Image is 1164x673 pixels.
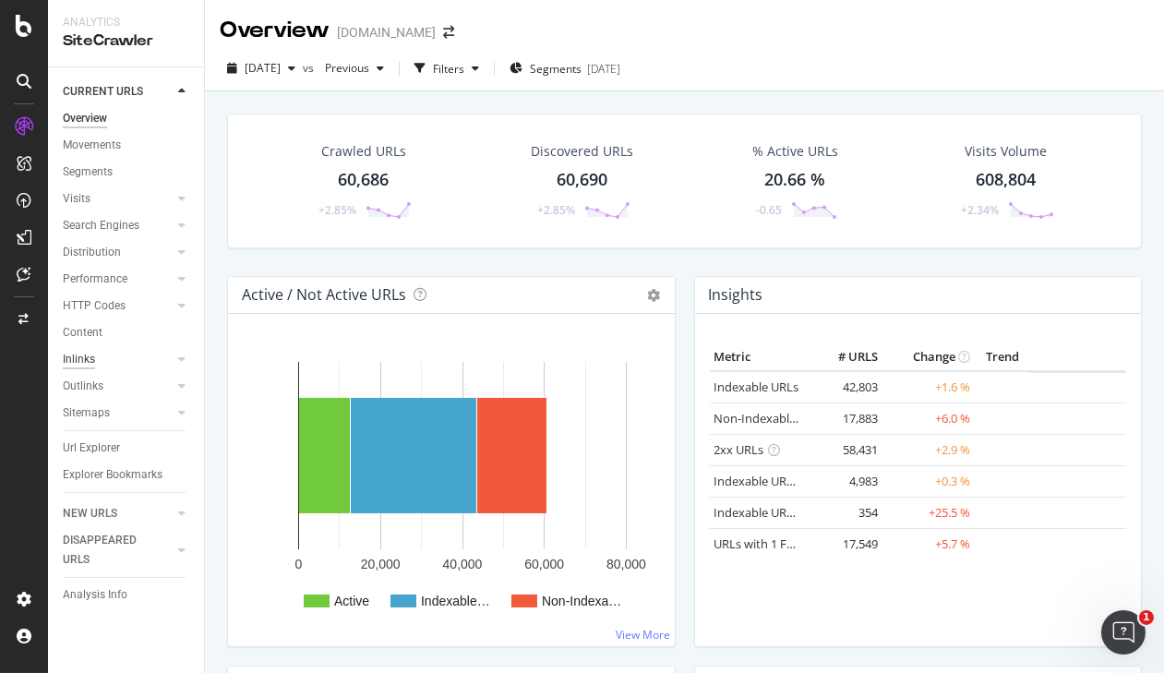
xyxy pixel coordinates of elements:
div: Analytics [63,15,189,30]
a: Analysis Info [63,585,191,605]
td: +6.0 % [882,403,975,434]
div: Segments [63,162,113,182]
a: Explorer Bookmarks [63,465,191,485]
div: +2.85% [318,202,356,218]
div: SiteCrawler [63,30,189,52]
div: Search Engines [63,216,139,235]
th: Metric [710,343,810,371]
th: Trend [975,343,1029,371]
a: Non-Indexable URLs [714,410,827,427]
a: View More [617,627,671,643]
td: +0.3 % [882,465,975,497]
text: Active [334,594,369,608]
div: Overview [220,15,330,46]
a: Sitemaps [63,403,173,423]
a: Visits [63,189,173,209]
button: Filters [407,54,486,83]
span: Previous [318,60,369,76]
a: Distribution [63,243,173,262]
div: NEW URLS [63,504,117,523]
div: % Active URLs [752,142,838,161]
div: Explorer Bookmarks [63,465,162,485]
th: Change [882,343,975,371]
td: 58,431 [809,434,882,465]
div: +2.34% [961,202,999,218]
div: Performance [63,270,127,289]
a: Indexable URLs with Bad Description [714,504,916,521]
text: 60,000 [524,557,564,571]
td: +5.7 % [882,528,975,559]
a: Segments [63,162,191,182]
div: -0.65 [756,202,782,218]
td: +25.5 % [882,497,975,528]
div: [DOMAIN_NAME] [337,23,436,42]
div: Visits [63,189,90,209]
span: 2025 Sep. 8th [245,60,281,76]
div: 20.66 % [764,168,825,192]
td: 4,983 [809,465,882,497]
td: 354 [809,497,882,528]
button: [DATE] [220,54,303,83]
div: Filters [433,61,464,77]
div: Distribution [63,243,121,262]
div: [DATE] [587,61,620,77]
div: Analysis Info [63,585,127,605]
td: 17,883 [809,403,882,434]
div: Sitemaps [63,403,110,423]
a: Inlinks [63,350,173,369]
i: Options [648,289,661,302]
div: Url Explorer [63,439,120,458]
a: Content [63,323,191,343]
div: Outlinks [63,377,103,396]
div: DISAPPEARED URLS [63,531,156,570]
div: +2.85% [537,202,575,218]
div: arrow-right-arrow-left [443,26,454,39]
div: 60,690 [557,168,607,192]
a: Movements [63,136,191,155]
a: Outlinks [63,377,173,396]
td: 17,549 [809,528,882,559]
a: DISAPPEARED URLS [63,531,173,570]
td: 42,803 [809,371,882,403]
text: 0 [295,557,303,571]
div: 608,804 [976,168,1036,192]
span: Segments [530,61,582,77]
div: Overview [63,109,107,128]
a: NEW URLS [63,504,173,523]
div: 60,686 [338,168,389,192]
a: Performance [63,270,173,289]
svg: A chart. [243,343,654,631]
text: Non-Indexa… [542,594,621,608]
a: CURRENT URLS [63,82,173,102]
button: Segments[DATE] [502,54,628,83]
text: 80,000 [606,557,646,571]
h4: Insights [709,282,763,307]
td: +2.9 % [882,434,975,465]
a: HTTP Codes [63,296,173,316]
a: Overview [63,109,191,128]
div: Content [63,323,102,343]
td: +1.6 % [882,371,975,403]
span: vs [303,60,318,76]
th: # URLS [809,343,882,371]
div: Visits Volume [965,142,1047,161]
a: Url Explorer [63,439,191,458]
a: 2xx URLs [714,441,764,458]
text: 20,000 [361,557,401,571]
a: Indexable URLs with Bad H1 [714,473,869,489]
div: HTTP Codes [63,296,126,316]
a: URLs with 1 Follow Inlink [714,535,850,552]
a: Search Engines [63,216,173,235]
div: Discovered URLs [531,142,633,161]
div: Crawled URLs [321,142,406,161]
span: 1 [1139,610,1154,625]
div: Inlinks [63,350,95,369]
a: Indexable URLs [714,379,799,395]
button: Previous [318,54,391,83]
iframe: Intercom live chat [1101,610,1146,655]
text: 40,000 [443,557,483,571]
text: Indexable… [421,594,490,608]
h4: Active / Not Active URLs [242,282,406,307]
div: CURRENT URLS [63,82,143,102]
